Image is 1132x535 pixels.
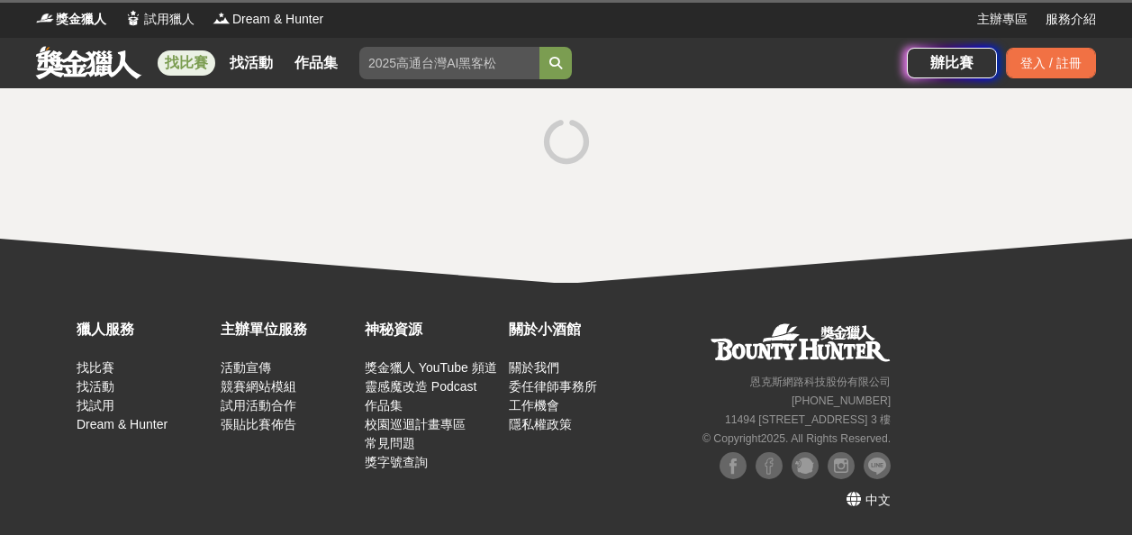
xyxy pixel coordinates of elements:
div: 神秘資源 [365,319,500,340]
a: 作品集 [365,398,403,413]
a: 隱私權政策 [509,417,572,431]
img: Logo [36,9,54,27]
a: 找活動 [77,379,114,394]
img: Facebook [720,452,747,479]
a: 辦比賽 [907,48,997,78]
a: Dream & Hunter [77,417,168,431]
a: 靈感魔改造 Podcast [365,379,476,394]
small: 恩克斯網路科技股份有限公司 [750,376,891,388]
div: 獵人服務 [77,319,212,340]
span: Dream & Hunter [232,10,323,29]
img: Instagram [828,452,855,479]
img: Logo [124,9,142,27]
a: 競賽網站模組 [221,379,296,394]
small: 11494 [STREET_ADDRESS] 3 樓 [725,413,891,426]
a: 張貼比賽佈告 [221,417,296,431]
a: 獎金獵人 YouTube 頻道 [365,360,497,375]
a: 校園巡迴計畫專區 [365,417,466,431]
a: Logo試用獵人 [124,10,195,29]
a: 服務介紹 [1046,10,1096,29]
input: 2025高通台灣AI黑客松 [359,47,539,79]
img: Logo [213,9,231,27]
img: Facebook [756,452,783,479]
div: 登入 / 註冊 [1006,48,1096,78]
a: 活動宣傳 [221,360,271,375]
a: 關於我們 [509,360,559,375]
a: 找比賽 [77,360,114,375]
small: © Copyright 2025 . All Rights Reserved. [702,432,891,445]
img: LINE [864,452,891,479]
span: 試用獵人 [144,10,195,29]
a: 獎字號查詢 [365,455,428,469]
a: 找比賽 [158,50,215,76]
span: 中文 [865,493,891,507]
a: 找試用 [77,398,114,413]
a: 委任律師事務所 [509,379,597,394]
small: [PHONE_NUMBER] [792,394,891,407]
div: 關於小酒館 [509,319,644,340]
img: Plurk [792,452,819,479]
a: 找活動 [222,50,280,76]
a: 主辦專區 [977,10,1028,29]
a: LogoDream & Hunter [213,10,323,29]
a: Logo獎金獵人 [36,10,106,29]
div: 主辦單位服務 [221,319,356,340]
span: 獎金獵人 [56,10,106,29]
a: 工作機會 [509,398,559,413]
a: 常見問題 [365,436,415,450]
a: 作品集 [287,50,345,76]
a: 試用活動合作 [221,398,296,413]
